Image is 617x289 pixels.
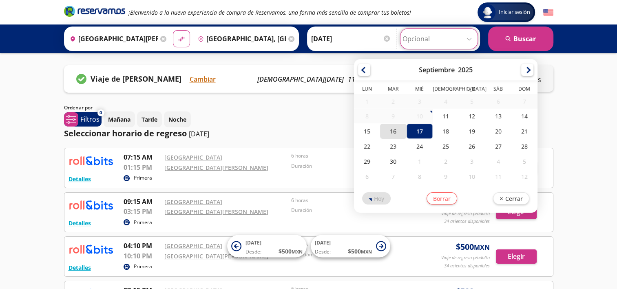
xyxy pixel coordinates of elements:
[134,174,152,182] p: Primera
[292,249,303,255] small: MXN
[164,242,222,250] a: [GEOGRAPHIC_DATA]
[433,169,459,184] div: 09-Oct-25
[433,139,459,154] div: 25-Sep-25
[124,251,160,261] p: 10:10 PM
[315,248,331,256] span: Desde:
[380,139,406,154] div: 23-Sep-25
[124,152,160,162] p: 07:15 AM
[407,94,433,109] div: 03-Sep-25
[100,109,102,116] span: 0
[459,169,485,184] div: 10-Oct-25
[511,139,537,154] div: 28-Sep-25
[69,263,91,272] button: Detalles
[407,124,433,139] div: 17-Sep-25
[64,5,125,20] a: Brand Logo
[142,115,157,124] p: Tarde
[124,197,160,207] p: 09:15 AM
[291,152,414,160] p: 6 horas
[459,139,485,154] div: 26-Sep-25
[124,207,160,216] p: 03:15 PM
[190,74,216,84] button: Cambiar
[124,241,160,251] p: 04:10 PM
[104,111,135,127] button: Mañana
[311,29,391,49] input: Elegir Fecha
[164,111,191,127] button: Noche
[189,129,209,139] p: [DATE]
[69,241,113,257] img: RESERVAMOS
[168,115,186,124] p: Noche
[459,154,485,169] div: 03-Oct-25
[444,262,490,269] p: 34 asientos disponibles
[64,127,187,140] p: Seleccionar horario de regreso
[485,139,511,154] div: 27-Sep-25
[108,115,130,124] p: Mañana
[354,139,380,154] div: 22-Sep-25
[380,85,406,94] th: Martes
[69,175,91,183] button: Detalles
[128,9,411,16] em: ¡Bienvenido a la nueva experiencia de compra de Reservamos, una forma más sencilla de comprar tus...
[511,124,537,139] div: 21-Sep-25
[511,109,537,124] div: 14-Sep-25
[137,111,162,127] button: Tarde
[227,235,307,258] button: [DATE]Desde:$500MXN
[348,247,372,256] span: $ 500
[311,235,390,258] button: [DATE]Desde:$500MXN
[134,219,152,226] p: Primera
[511,94,537,109] div: 07-Sep-25
[441,254,490,261] p: Viaje de regreso p/adulto
[245,239,261,246] span: [DATE]
[291,207,414,214] p: Duración
[69,152,113,169] img: RESERVAMOS
[407,85,433,94] th: Miércoles
[66,29,158,49] input: Buscar Origen
[407,154,433,169] div: 01-Oct-25
[444,218,490,225] p: 34 asientos disponibles
[164,153,222,161] a: [GEOGRAPHIC_DATA]
[496,249,537,264] button: Elegir
[407,109,433,123] div: 10-Sep-25
[456,241,490,253] span: $ 500
[354,169,380,184] div: 06-Oct-25
[291,162,414,170] p: Duración
[80,114,100,124] p: Filtros
[441,210,490,217] p: Viaje de regreso p/adulto
[380,124,406,139] div: 16-Sep-25
[134,263,152,270] p: Primera
[164,164,268,171] a: [GEOGRAPHIC_DATA][PERSON_NAME]
[485,154,511,169] div: 04-Oct-25
[164,208,268,216] a: [GEOGRAPHIC_DATA][PERSON_NAME]
[64,104,93,111] p: Ordenar por
[315,239,331,246] span: [DATE]
[488,27,553,51] button: Buscar
[348,74,375,84] p: 11:10 PM
[362,192,391,205] button: Hoy
[91,73,181,84] p: Viaje de [PERSON_NAME]
[485,169,511,184] div: 11-Oct-25
[195,29,286,49] input: Buscar Destino
[354,109,380,123] div: 08-Sep-25
[257,74,344,84] p: [DEMOGRAPHIC_DATA][DATE]
[511,85,537,94] th: Domingo
[433,109,459,124] div: 11-Sep-25
[459,85,485,94] th: Viernes
[485,94,511,109] div: 06-Sep-25
[459,109,485,124] div: 12-Sep-25
[164,198,222,206] a: [GEOGRAPHIC_DATA]
[433,85,459,94] th: Jueves
[485,109,511,124] div: 13-Sep-25
[511,154,537,169] div: 05-Oct-25
[427,192,457,205] button: Borrar
[433,154,459,169] div: 02-Oct-25
[354,154,380,169] div: 29-Sep-25
[495,8,533,16] span: Iniciar sesión
[64,5,125,17] i: Brand Logo
[485,124,511,139] div: 20-Sep-25
[279,247,303,256] span: $ 500
[354,124,380,139] div: 15-Sep-25
[69,219,91,227] button: Detalles
[543,7,553,18] button: English
[402,29,475,49] input: Opcional
[493,192,529,205] button: Cerrar
[354,85,380,94] th: Lunes
[124,162,160,172] p: 01:15 PM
